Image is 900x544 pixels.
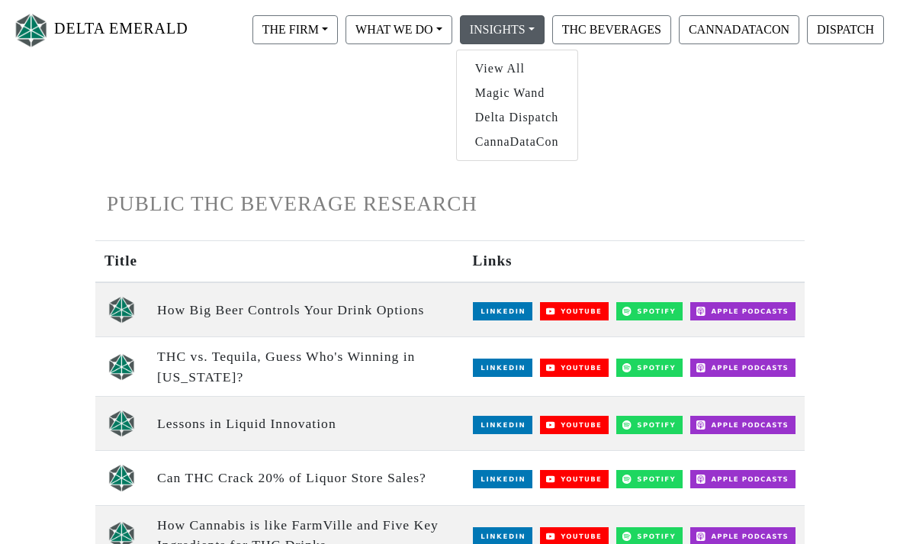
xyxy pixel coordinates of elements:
[107,192,793,217] h1: PUBLIC THC BEVERAGE RESEARCH
[473,416,532,434] img: LinkedIn
[616,470,683,488] img: Spotify
[457,105,577,130] a: Delta Dispatch
[690,302,796,320] img: Apple Podcasts
[464,241,805,282] th: Links
[12,6,188,54] a: DELTA EMERALD
[552,15,671,44] button: THC BEVERAGES
[540,416,609,434] img: YouTube
[616,302,683,320] img: Spotify
[473,302,532,320] img: LinkedIn
[148,397,464,451] td: Lessons in Liquid Innovation
[807,15,884,44] button: DISPATCH
[803,22,888,35] a: DISPATCH
[148,282,464,337] td: How Big Beer Controls Your Drink Options
[252,15,338,44] button: THE FIRM
[457,130,577,154] a: CannaDataCon
[540,359,609,377] img: YouTube
[108,353,135,381] img: unscripted logo
[108,464,135,491] img: unscripted logo
[690,470,796,488] img: Apple Podcasts
[457,56,577,81] a: View All
[346,15,452,44] button: WHAT WE DO
[108,410,135,437] img: unscripted logo
[690,359,796,377] img: Apple Podcasts
[460,15,545,44] button: INSIGHTS
[616,416,683,434] img: Spotify
[148,337,464,397] td: THC vs. Tequila, Guess Who's Winning in [US_STATE]?
[540,302,609,320] img: YouTube
[540,470,609,488] img: YouTube
[473,359,532,377] img: LinkedIn
[12,10,50,50] img: Logo
[148,451,464,505] td: Can THC Crack 20% of Liquor Store Sales?
[456,50,578,161] div: THE FIRM
[616,359,683,377] img: Spotify
[108,296,135,324] img: unscripted logo
[473,470,532,488] img: LinkedIn
[95,241,148,282] th: Title
[675,22,803,35] a: CANNADATACON
[679,15,799,44] button: CANNADATACON
[457,81,577,105] a: Magic Wand
[690,416,796,434] img: Apple Podcasts
[548,22,675,35] a: THC BEVERAGES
